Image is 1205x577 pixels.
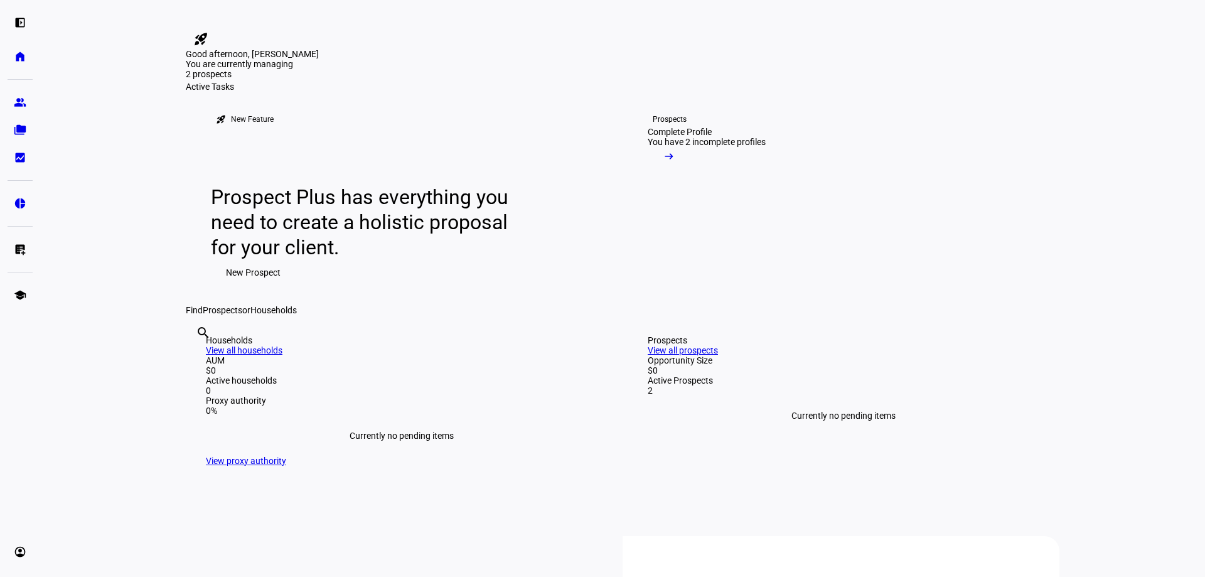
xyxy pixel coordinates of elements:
[196,325,211,340] mat-icon: search
[14,289,26,301] eth-mat-symbol: school
[206,375,597,386] div: Active households
[648,127,712,137] div: Complete Profile
[211,260,296,285] button: New Prospect
[186,305,1059,315] div: Find or
[186,59,293,69] span: You are currently managing
[14,546,26,558] eth-mat-symbol: account_circle
[206,365,597,375] div: $0
[196,342,198,357] input: Enter name of prospect or household
[14,151,26,164] eth-mat-symbol: bid_landscape
[206,416,597,456] div: Currently no pending items
[206,355,597,365] div: AUM
[8,117,33,143] a: folder_copy
[14,124,26,136] eth-mat-symbol: folder_copy
[216,114,226,124] mat-icon: rocket_launch
[14,243,26,256] eth-mat-symbol: list_alt_add
[206,456,286,466] a: View proxy authority
[8,145,33,170] a: bid_landscape
[226,260,281,285] span: New Prospect
[231,114,274,124] div: New Feature
[206,396,597,406] div: Proxy authority
[211,185,520,260] div: Prospect Plus has everything you need to create a holistic proposal for your client.
[14,197,26,210] eth-mat-symbol: pie_chart
[8,44,33,69] a: home
[203,305,242,315] span: Prospects
[186,82,1059,92] div: Active Tasks
[628,92,836,305] a: ProspectsComplete ProfileYou have 2 incomplete profiles
[648,137,766,147] div: You have 2 incomplete profiles
[186,49,1059,59] div: Good afternoon, [PERSON_NAME]
[648,365,1039,375] div: $0
[206,386,597,396] div: 0
[250,305,297,315] span: Households
[648,396,1039,436] div: Currently no pending items
[14,16,26,29] eth-mat-symbol: left_panel_open
[648,386,1039,396] div: 2
[206,345,282,355] a: View all households
[648,355,1039,365] div: Opportunity Size
[648,375,1039,386] div: Active Prospects
[653,114,687,124] div: Prospects
[193,31,208,46] mat-icon: rocket_launch
[648,335,1039,345] div: Prospects
[8,90,33,115] a: group
[206,406,597,416] div: 0%
[8,191,33,216] a: pie_chart
[648,345,718,355] a: View all prospects
[663,150,675,163] mat-icon: arrow_right_alt
[14,50,26,63] eth-mat-symbol: home
[206,335,597,345] div: Households
[14,96,26,109] eth-mat-symbol: group
[186,69,311,79] div: 2 prospects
